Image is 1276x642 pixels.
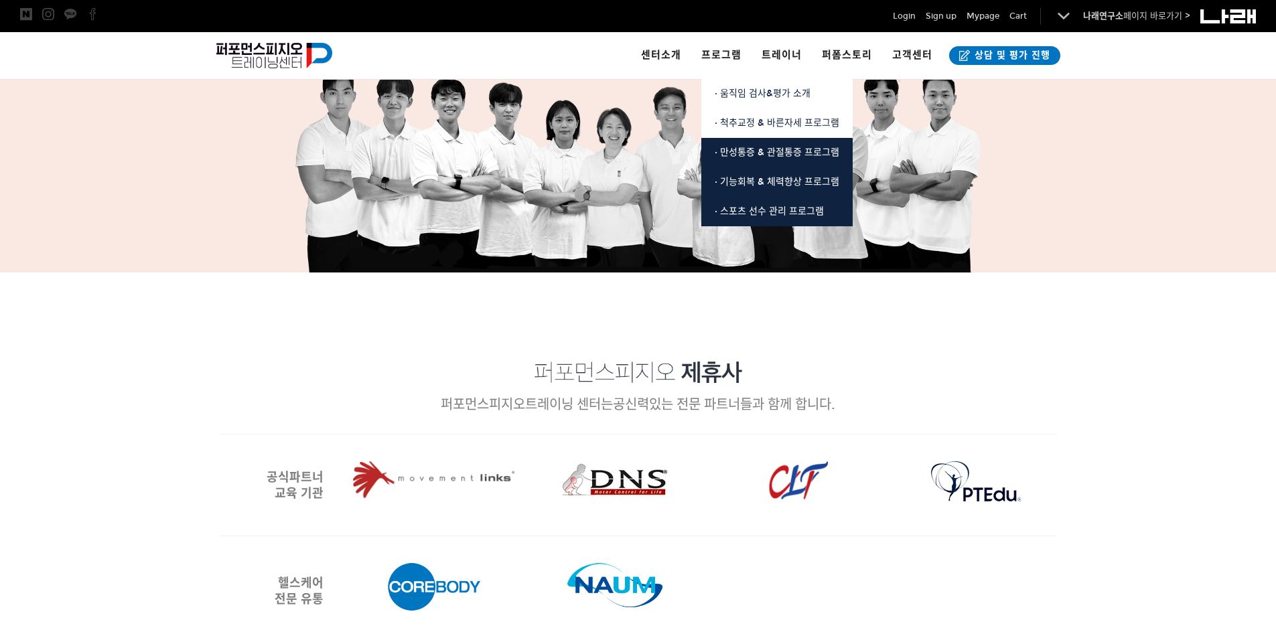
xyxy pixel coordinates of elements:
[882,32,942,79] a: 고객센터
[641,49,681,61] span: 센터소개
[535,362,742,383] img: 퍼포먼스피지오 제휴사
[1083,11,1190,21] a: 나래연구소페이지 바로가기 >
[715,206,824,217] span: · 스포츠 선수 관리 프로그램
[752,32,812,79] a: 트레이너
[762,49,802,61] span: 트레이너
[812,32,882,79] a: 퍼폼스토리
[631,32,691,79] a: 센터소개
[701,197,853,226] a: · 스포츠 선수 관리 프로그램
[701,167,853,197] a: · 기능회복 & 체력향상 프로그램
[715,147,839,158] span: · 만성통증 & 관절통증 프로그램
[701,138,853,167] a: · 만성통증 & 관절통증 프로그램
[893,9,916,23] a: Login
[701,108,853,138] a: · 척추교정 & 바른자세 프로그램
[275,592,324,607] span: 전문 유통
[949,46,1060,65] a: 상담 및 평가 진행
[275,486,324,501] span: 교육 기관
[1083,11,1123,21] strong: 나래연구소
[267,470,324,485] span: 공식파트너
[715,117,839,129] span: · 척추교정 & 바른자세 프로그램
[524,560,705,611] a: NAUM 로고
[388,563,480,611] img: COREBODY 로고
[967,9,999,23] a: Mypage
[886,461,1067,501] a: PTEdu 로고
[344,560,524,614] a: COREBODY 로고
[701,49,741,61] span: 프로그램
[691,32,752,79] a: 프로그램
[715,176,839,187] span: · 기능회복 & 체력향상 프로그램
[344,461,524,498] a: 무브먼트링크 로고
[715,88,810,99] span: · 움직임 검사&평가 소개
[524,461,705,501] a: DNS 로고
[926,9,956,23] a: Sign up
[567,563,662,607] img: NAUM 로고
[441,396,835,412] span: 퍼포먼스피지오 트레이닝 센터는 공신력있는 전문 파트너들과 함께 합니다.
[971,49,1050,62] span: 상담 및 평가 진행
[278,576,324,590] span: 헬스케어
[822,49,872,61] span: 퍼폼스토리
[892,49,932,61] span: 고객센터
[701,79,853,108] a: · 움직임 검사&평가 소개
[1009,9,1027,23] a: Cart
